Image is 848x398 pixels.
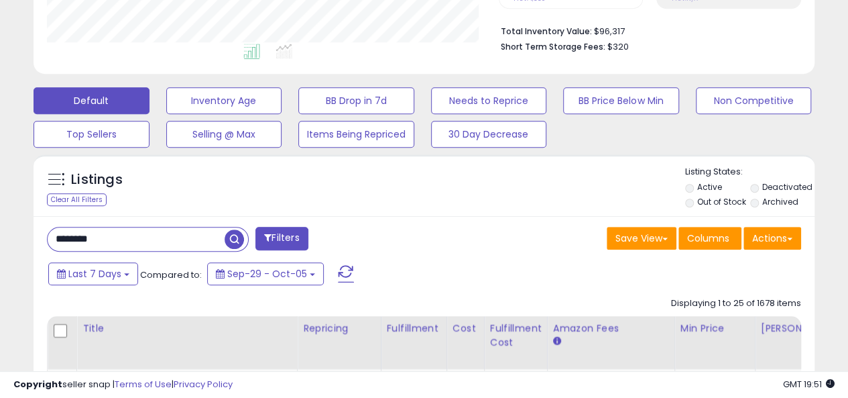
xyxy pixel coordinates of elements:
[207,262,324,285] button: Sep-29 - Oct-05
[13,379,233,391] div: seller snap | |
[48,262,138,285] button: Last 7 Days
[47,193,107,206] div: Clear All Filters
[762,196,798,207] label: Archived
[783,378,835,391] span: 2025-10-13 19:51 GMT
[607,40,629,53] span: $320
[431,121,547,148] button: 30 Day Decrease
[115,378,172,391] a: Terms of Use
[34,121,149,148] button: Top Sellers
[490,321,542,350] div: Fulfillment Cost
[431,87,547,114] button: Needs to Reprice
[452,321,479,336] div: Cost
[166,87,282,114] button: Inventory Age
[227,267,307,281] span: Sep-29 - Oct-05
[140,268,202,281] span: Compared to:
[762,181,812,193] label: Deactivated
[607,227,676,250] button: Save View
[761,321,841,336] div: [PERSON_NAME]
[501,26,592,37] b: Total Inventory Value:
[678,227,741,250] button: Columns
[387,321,441,336] div: Fulfillment
[680,321,749,336] div: Min Price
[13,378,62,391] strong: Copyright
[743,227,801,250] button: Actions
[298,121,414,148] button: Items Being Repriced
[501,41,605,52] b: Short Term Storage Fees:
[82,321,292,336] div: Title
[563,87,679,114] button: BB Price Below Min
[553,321,669,336] div: Amazon Fees
[501,22,791,38] li: $96,317
[71,170,123,189] h5: Listings
[174,378,233,391] a: Privacy Policy
[303,321,375,336] div: Repricing
[696,87,812,114] button: Non Competitive
[34,87,149,114] button: Default
[696,196,745,207] label: Out of Stock
[298,87,414,114] button: BB Drop in 7d
[255,227,308,250] button: Filters
[68,267,121,281] span: Last 7 Days
[685,166,814,179] p: Listing States:
[553,336,561,348] small: Amazon Fees.
[166,121,282,148] button: Selling @ Max
[696,181,721,193] label: Active
[671,297,801,310] div: Displaying 1 to 25 of 1678 items
[687,232,729,245] span: Columns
